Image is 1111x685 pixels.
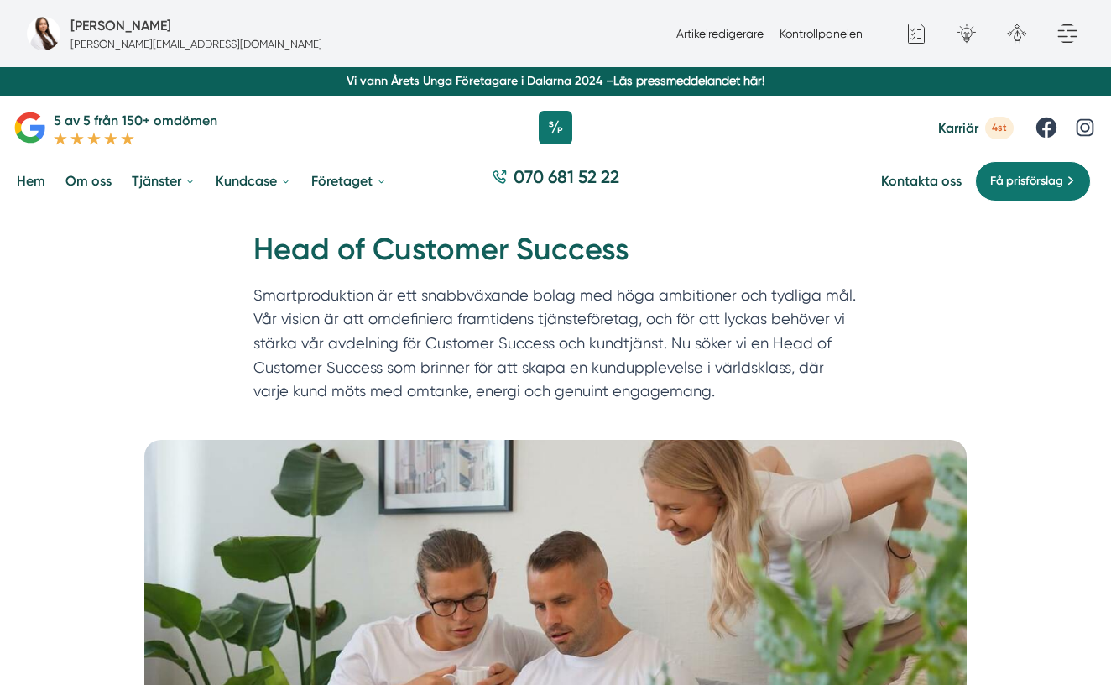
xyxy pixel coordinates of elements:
span: 070 681 52 22 [514,165,619,189]
a: Hem [13,159,49,202]
a: Få prisförslag [975,161,1091,201]
p: Smartproduktion är ett snabbväxande bolag med höga ambitioner och tydliga mål. Vår vision är att ... [253,284,858,411]
p: [PERSON_NAME][EMAIL_ADDRESS][DOMAIN_NAME] [70,36,322,52]
a: Kontrollpanelen [780,27,863,40]
a: Artikelredigerare [676,27,764,40]
a: Kontakta oss [881,173,962,189]
a: Om oss [62,159,115,202]
a: Företaget [308,159,390,202]
a: Läs pressmeddelandet här! [613,74,764,87]
span: Karriär [938,120,978,136]
img: foretagsbild-pa-smartproduktion-ett-foretag-i-dalarnas-lan.jpg [27,17,60,50]
p: Vi vann Årets Unga Företagare i Dalarna 2024 – [7,72,1104,89]
h5: Administratör [70,15,171,36]
span: 4st [985,117,1014,139]
p: 5 av 5 från 150+ omdömen [54,110,217,131]
span: Få prisförslag [990,172,1063,191]
a: 070 681 52 22 [485,165,626,197]
a: Kundcase [212,159,295,202]
h1: Head of Customer Success [253,229,858,284]
a: Tjänster [128,159,199,202]
a: Karriär 4st [938,117,1014,139]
